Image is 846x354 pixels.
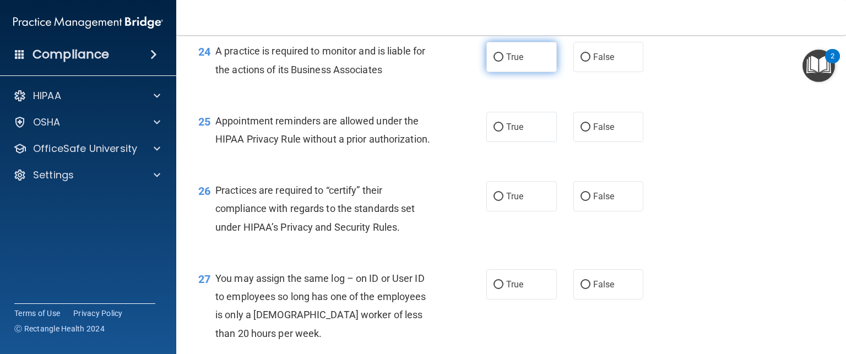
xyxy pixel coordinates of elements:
input: False [581,123,590,132]
span: Ⓒ Rectangle Health 2024 [14,323,105,334]
span: 27 [198,273,210,286]
span: True [506,122,523,132]
span: You may assign the same log – on ID or User ID to employees so long has one of the employees is o... [215,273,426,339]
p: OfficeSafe University [33,142,137,155]
span: True [506,191,523,201]
span: False [593,122,615,132]
input: True [493,281,503,289]
p: Settings [33,168,74,182]
a: Terms of Use [14,308,60,319]
a: Privacy Policy [73,308,123,319]
span: 26 [198,184,210,198]
span: Appointment reminders are allowed under the HIPAA Privacy Rule without a prior authorization. [215,115,430,145]
input: True [493,123,503,132]
a: HIPAA [13,89,160,102]
span: 25 [198,115,210,128]
span: 24 [198,45,210,58]
input: False [581,281,590,289]
a: Settings [13,168,160,182]
img: PMB logo [13,12,163,34]
span: Practices are required to “certify” their compliance with regards to the standards set under HIPA... [215,184,415,232]
input: True [493,53,503,62]
input: True [493,193,503,201]
button: Open Resource Center, 2 new notifications [802,50,835,82]
p: OSHA [33,116,61,129]
div: 2 [831,56,834,70]
span: False [593,191,615,201]
input: False [581,53,590,62]
span: True [506,279,523,290]
a: OfficeSafe University [13,142,160,155]
span: A practice is required to monitor and is liable for the actions of its Business Associates [215,45,425,75]
span: True [506,52,523,62]
input: False [581,193,590,201]
h4: Compliance [32,47,109,62]
iframe: Drift Widget Chat Controller [791,278,833,320]
span: False [593,279,615,290]
p: HIPAA [33,89,61,102]
span: False [593,52,615,62]
a: OSHA [13,116,160,129]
